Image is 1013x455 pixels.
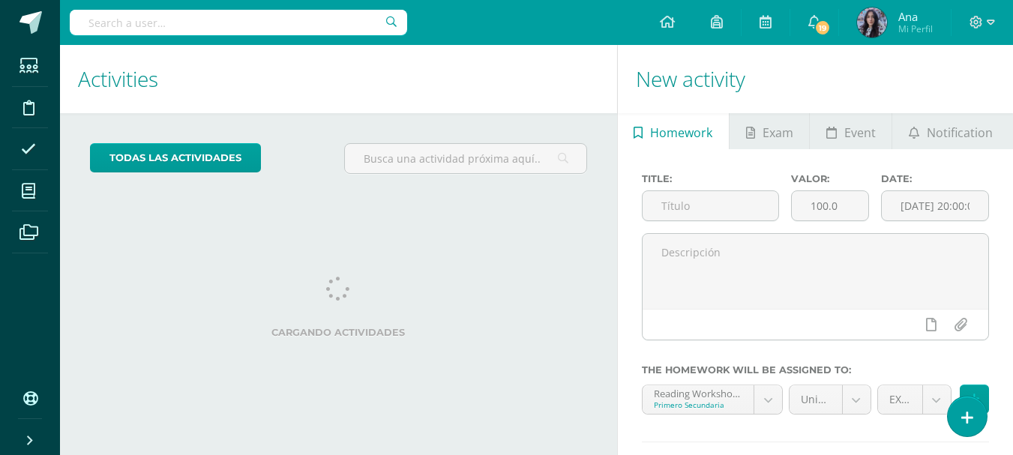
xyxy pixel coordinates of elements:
span: 19 [814,19,831,36]
span: Unidad 4 [801,385,831,414]
span: Event [844,115,876,151]
input: Search a user… [70,10,407,35]
img: 3ea32cd66fb6022f15bd36ab51ee9a9d.png [857,7,887,37]
input: Busca una actividad próxima aquí... [345,144,586,173]
span: Exam [763,115,793,151]
label: Date: [881,173,989,184]
div: Reading Workshop 'A' [654,385,742,400]
a: Exam [730,113,809,149]
a: todas las Actividades [90,143,261,172]
label: Title: [642,173,780,184]
a: Event [810,113,892,149]
h1: Activities [78,45,599,113]
input: Fecha de entrega [882,191,988,220]
label: The homework will be assigned to: [642,364,989,376]
label: Cargando actividades [90,327,587,338]
a: Reading Workshop 'A'Primero Secundaria [643,385,782,414]
a: Unidad 4 [790,385,871,414]
div: Primero Secundaria [654,400,742,410]
span: Mi Perfil [898,22,933,35]
input: Título [643,191,779,220]
a: EXAM (30.0pts) [878,385,951,414]
span: Homework [650,115,712,151]
label: Valor: [791,173,869,184]
span: EXAM (30.0pts) [889,385,911,414]
a: Homework [618,113,729,149]
a: Notification [892,113,1009,149]
span: Ana [898,9,933,24]
h1: New activity [636,45,995,113]
span: Notification [927,115,993,151]
input: Puntos máximos [792,191,868,220]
